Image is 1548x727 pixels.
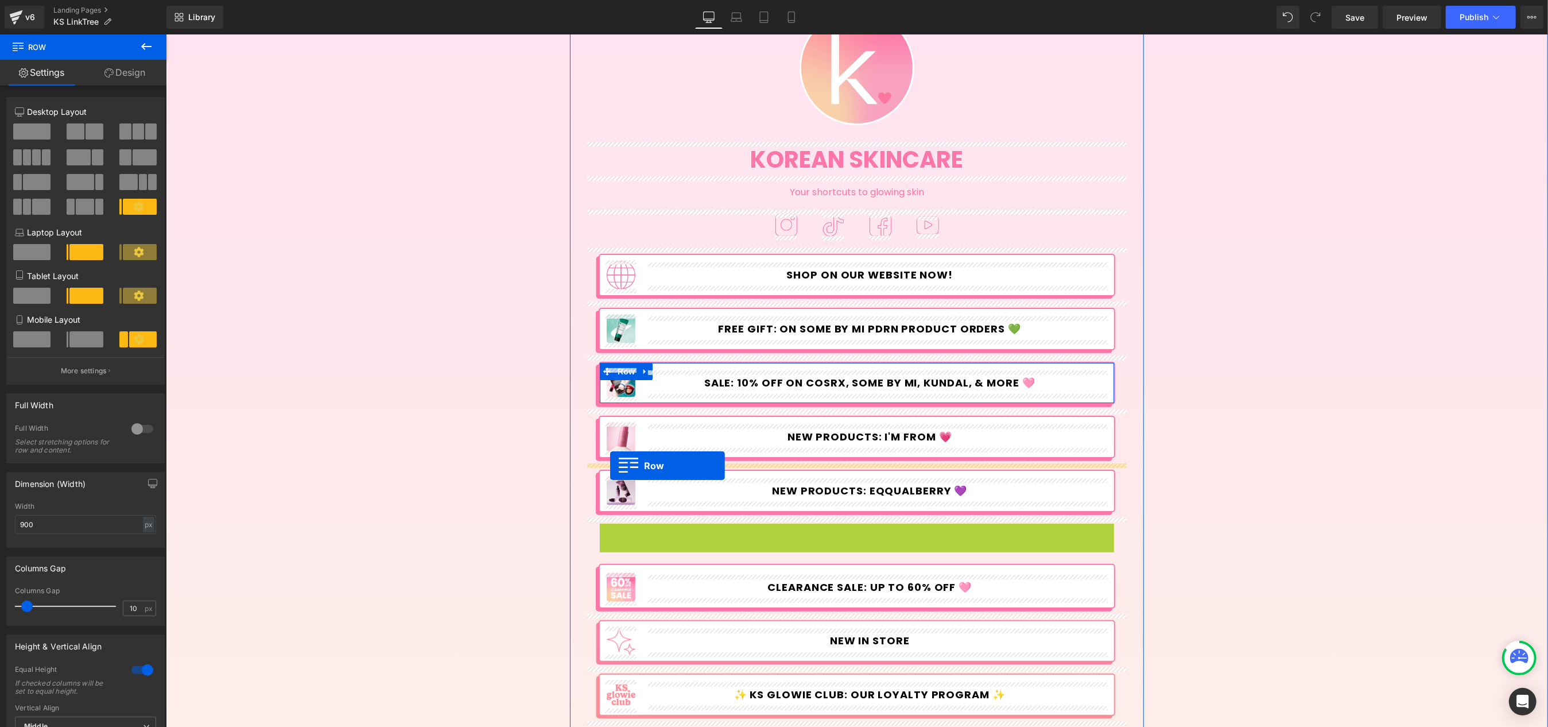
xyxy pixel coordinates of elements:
div: Open Intercom Messenger [1509,688,1537,716]
span: Save [1345,11,1364,24]
a: FREE GIFT: ON SOME BY MI PDRN PRODUCT ORDERS 💚 [483,283,942,307]
button: More settings [7,357,164,384]
div: If checked columns will be set to equal height. [15,679,118,695]
p: Laptop Layout [15,226,156,238]
img: PDRN line [441,280,470,309]
a: NEW PRODUCTS: I'M FROM 💗 [483,390,942,415]
a: New Library [166,6,223,29]
span: Row [449,328,472,346]
img: Clearance Sale [441,539,470,567]
a: Desktop [695,6,723,29]
button: Publish [1446,6,1516,29]
a: Expand / Collapse [472,328,487,346]
a: Shop on our website now! [483,229,942,253]
a: Laptop [723,6,750,29]
button: More [1520,6,1543,29]
a: Mobile [778,6,805,29]
a: v6 [5,6,44,29]
h1: Korean Skincare [421,108,961,142]
div: Full Width [15,394,53,410]
img: Anua [441,388,470,417]
button: Undo [1277,6,1299,29]
p: More settings [61,366,107,376]
a: NEW PRODUCTS: EQQUALBERRY 💜 [483,444,942,469]
div: px [143,517,154,532]
span: ✨ KS Glowie Club: Our Loyalty program ✨ [568,654,840,667]
img: Pink sparkles [441,593,470,621]
p: Tablet Layout [15,270,156,282]
div: Vertical Align [15,704,156,712]
div: Width [15,502,156,511]
span: NEW PRODUCTS: I'M FROM 💗 [622,396,786,409]
p: Your shortcuts to glowing skin [433,151,949,165]
span: Library [188,12,215,22]
div: Equal Height [15,665,120,677]
input: auto [15,515,156,534]
span: SALE: 10% OFF ON COSRX, SOME BY MI, KUNDAL, & more 🩷 [538,342,870,355]
a: Landing Pages [53,6,166,15]
span: Shop on our website now! [621,234,787,247]
img: Peach YouTube Logo [441,646,470,675]
img: Back to School [441,334,470,363]
button: Redo [1304,6,1327,29]
span: NEW PRODUCTS: EQQUALBERRY 💜 [606,450,801,463]
div: Columns Gap [15,587,156,595]
a: Preview [1383,6,1441,29]
a: Design [83,60,166,86]
div: Height & Vertical Align [15,635,102,651]
span: Row [11,34,126,60]
div: Select stretching options for row and content. [15,438,118,454]
span: CLEARANCE SALE: UP TO 60% OFF 🩷 [602,547,806,559]
div: Columns Gap [15,557,66,573]
a: SALE: 10% OFF ON COSRX, SOME BY MI, KUNDAL, & more 🩷 [483,337,942,361]
span: KS LinkTree [53,17,99,26]
p: Mobile Layout [15,314,156,326]
a: New in store [483,594,942,618]
span: New in store [664,600,744,613]
a: ✨ KS Glowie Club: Our Loyalty program ✨ [483,648,942,672]
img: Pink planet icon [441,226,470,255]
p: Desktop Layout [15,106,156,118]
span: Publish [1460,13,1488,22]
span: px [145,605,154,612]
span: FREE GIFT: ON SOME BY MI PDRN PRODUCT ORDERS 💚 [553,288,855,301]
a: CLEARANCE SALE: UP TO 60% OFF 🩷 [483,541,942,565]
span: Preview [1396,11,1427,24]
div: Full Width [15,424,120,436]
div: v6 [23,10,37,25]
img: Anua [441,442,470,471]
a: Tablet [750,6,778,29]
div: Dimension (Width) [15,473,86,489]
